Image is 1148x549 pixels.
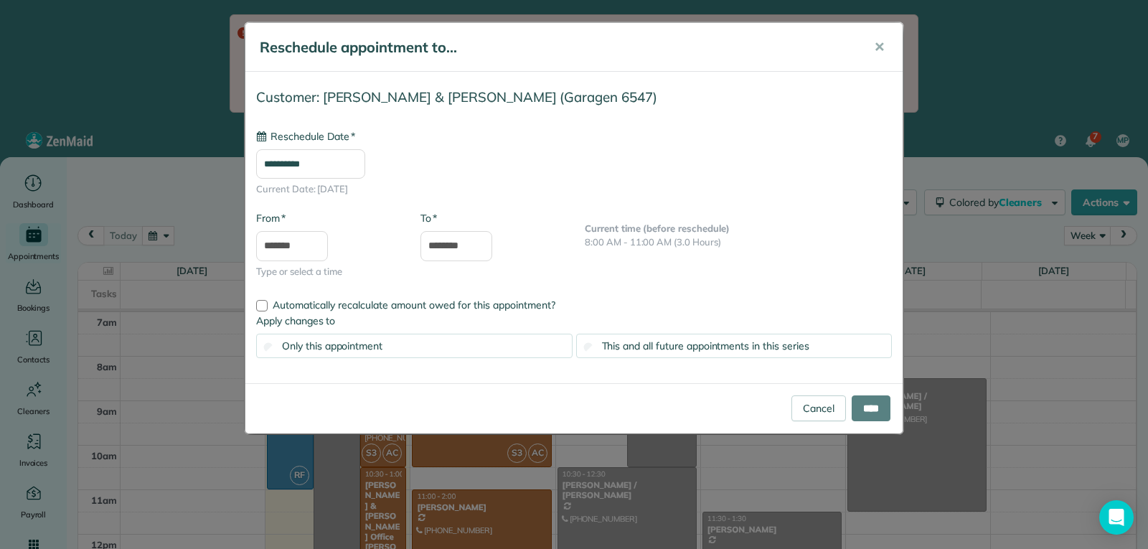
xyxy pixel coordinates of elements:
label: From [256,211,286,225]
span: ✕ [874,39,885,55]
p: 8:00 AM - 11:00 AM (3.0 Hours) [585,235,892,250]
h4: Customer: [PERSON_NAME] & [PERSON_NAME] (Garagen 6547) [256,90,892,105]
span: This and all future appointments in this series [602,339,809,352]
input: Only this appointment [264,343,273,352]
span: Type or select a time [256,265,399,279]
span: Automatically recalculate amount owed for this appointment? [273,299,555,311]
label: Apply changes to [256,314,892,328]
span: Current Date: [DATE] [256,182,892,197]
label: To [420,211,437,225]
b: Current time (before reschedule) [585,222,730,234]
a: Cancel [791,395,846,421]
input: This and all future appointments in this series [583,343,593,352]
label: Reschedule Date [256,129,355,144]
span: Only this appointment [282,339,382,352]
h5: Reschedule appointment to... [260,37,854,57]
div: Open Intercom Messenger [1099,500,1134,535]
